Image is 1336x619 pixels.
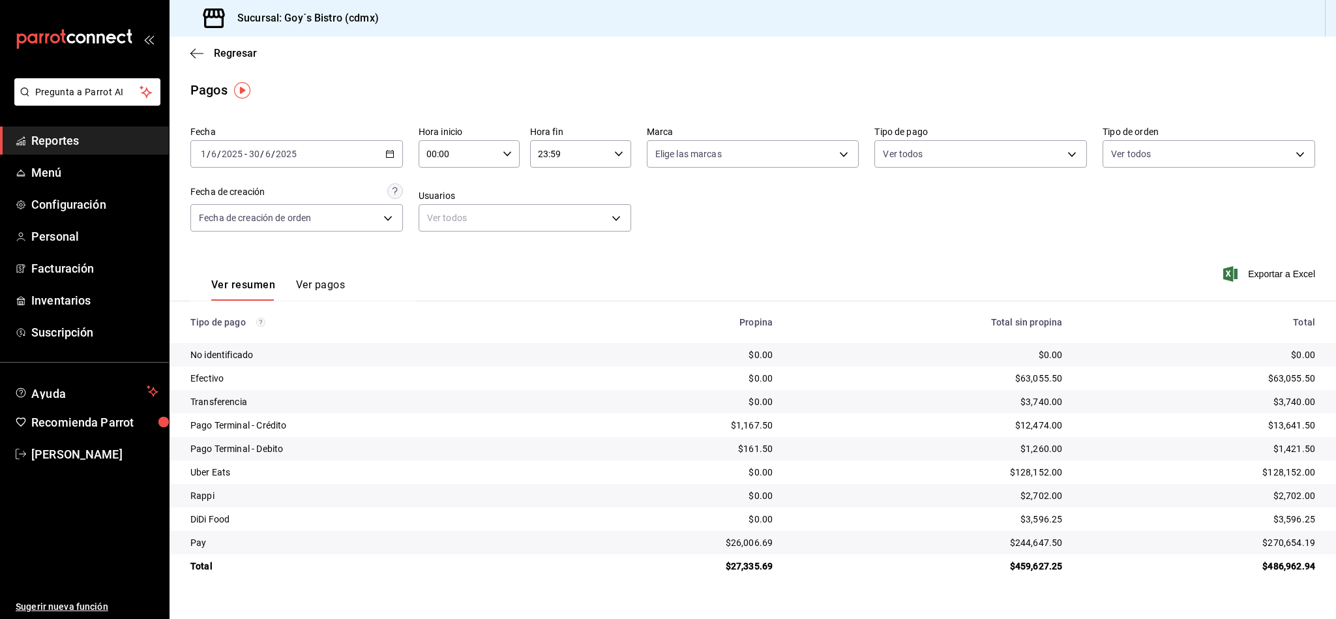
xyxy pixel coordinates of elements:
[190,466,559,479] div: Uber Eats
[794,489,1062,502] div: $2,702.00
[883,147,923,160] span: Ver todos
[794,442,1062,455] div: $1,260.00
[221,149,243,159] input: ----
[265,149,271,159] input: --
[214,47,257,59] span: Regresar
[1083,466,1315,479] div: $128,152.00
[31,164,158,181] span: Menú
[1111,147,1151,160] span: Ver todos
[794,395,1062,408] div: $3,740.00
[31,196,158,213] span: Configuración
[190,442,559,455] div: Pago Terminal - Debito
[794,560,1062,573] div: $459,627.25
[580,442,773,455] div: $161.50
[248,149,260,159] input: --
[207,149,211,159] span: /
[190,560,559,573] div: Total
[647,127,859,136] label: Marca
[143,34,154,44] button: open_drawer_menu
[794,419,1062,432] div: $12,474.00
[419,127,520,136] label: Hora inicio
[794,317,1062,327] div: Total sin propina
[31,228,158,245] span: Personal
[419,191,631,200] label: Usuarios
[794,513,1062,526] div: $3,596.25
[580,395,773,408] div: $0.00
[14,78,160,106] button: Pregunta a Parrot AI
[234,82,250,98] img: Tooltip marker
[1083,442,1315,455] div: $1,421.50
[1103,127,1315,136] label: Tipo de orden
[275,149,297,159] input: ----
[1083,513,1315,526] div: $3,596.25
[245,149,247,159] span: -
[580,560,773,573] div: $27,335.69
[190,80,228,100] div: Pagos
[199,211,311,224] span: Fecha de creación de orden
[31,445,158,463] span: [PERSON_NAME]
[1083,536,1315,549] div: $270,654.19
[190,536,559,549] div: Pay
[530,127,631,136] label: Hora fin
[31,260,158,277] span: Facturación
[190,185,265,199] div: Fecha de creación
[190,47,257,59] button: Regresar
[190,489,559,502] div: Rappi
[256,318,265,327] svg: Los pagos realizados con Pay y otras terminales son montos brutos.
[794,536,1062,549] div: $244,647.50
[271,149,275,159] span: /
[31,132,158,149] span: Reportes
[31,324,158,341] span: Suscripción
[1083,372,1315,385] div: $63,055.50
[200,149,207,159] input: --
[217,149,221,159] span: /
[794,348,1062,361] div: $0.00
[190,317,559,327] div: Tipo de pago
[31,384,141,399] span: Ayuda
[1083,348,1315,361] div: $0.00
[580,466,773,479] div: $0.00
[190,513,559,526] div: DiDi Food
[31,414,158,431] span: Recomienda Parrot
[580,536,773,549] div: $26,006.69
[211,279,275,301] button: Ver resumen
[580,317,773,327] div: Propina
[190,419,559,432] div: Pago Terminal - Crédito
[190,372,559,385] div: Efectivo
[419,204,631,232] div: Ver todos
[1083,317,1315,327] div: Total
[794,466,1062,479] div: $128,152.00
[1083,419,1315,432] div: $13,641.50
[16,600,158,614] span: Sugerir nueva función
[190,348,559,361] div: No identificado
[580,489,773,502] div: $0.00
[1083,560,1315,573] div: $486,962.94
[296,279,345,301] button: Ver pagos
[211,149,217,159] input: --
[1083,395,1315,408] div: $3,740.00
[874,127,1087,136] label: Tipo de pago
[1226,266,1315,282] button: Exportar a Excel
[9,95,160,108] a: Pregunta a Parrot AI
[31,292,158,309] span: Inventarios
[260,149,264,159] span: /
[190,127,403,136] label: Fecha
[580,372,773,385] div: $0.00
[35,85,140,99] span: Pregunta a Parrot AI
[580,419,773,432] div: $1,167.50
[227,10,379,26] h3: Sucursal: Goy´s Bistro (cdmx)
[211,279,345,301] div: navigation tabs
[655,147,722,160] span: Elige las marcas
[580,348,773,361] div: $0.00
[794,372,1062,385] div: $63,055.50
[1083,489,1315,502] div: $2,702.00
[190,395,559,408] div: Transferencia
[580,513,773,526] div: $0.00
